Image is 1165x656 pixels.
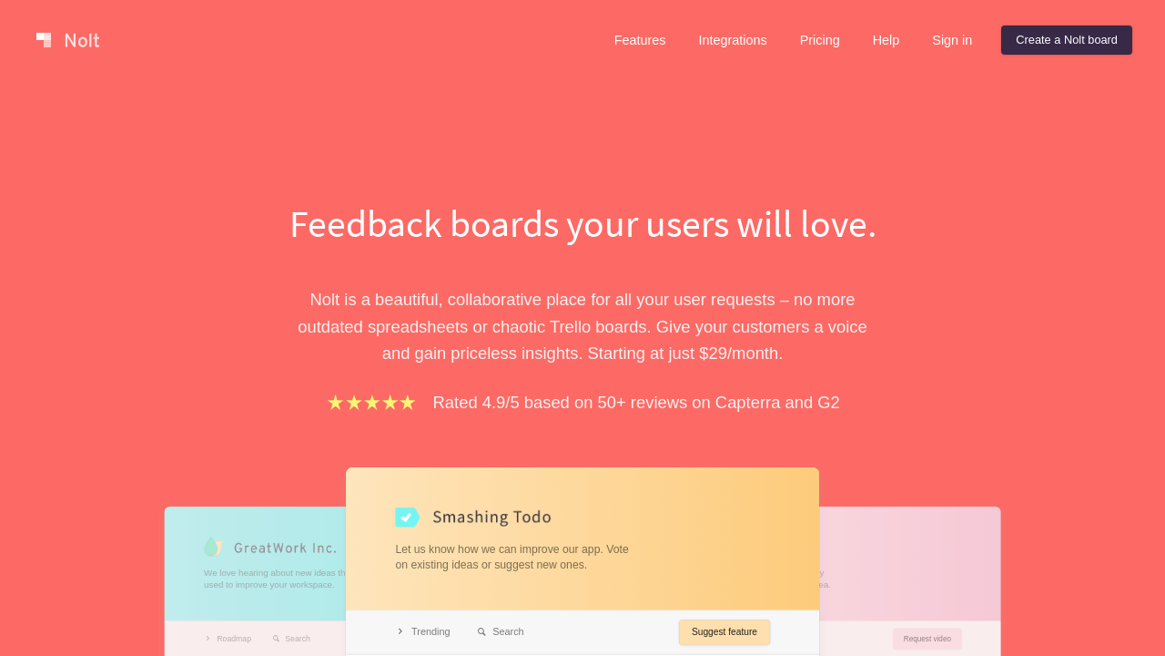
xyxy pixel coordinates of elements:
[684,26,781,55] a: Integrations
[268,286,897,366] p: Nolt is a beautiful, collaborative place for all your user requests – no more outdated spreadshee...
[1001,26,1132,55] a: Create a Nolt board
[325,392,418,413] img: stars.b067e34983.png
[785,26,855,55] a: Pricing
[858,26,915,55] a: Help
[268,197,897,250] h1: Feedback boards your users will love.
[433,389,840,415] p: Rated 4.9/5 based on 50+ reviews on Capterra and G2
[600,26,681,55] a: Features
[917,26,987,55] a: Sign in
